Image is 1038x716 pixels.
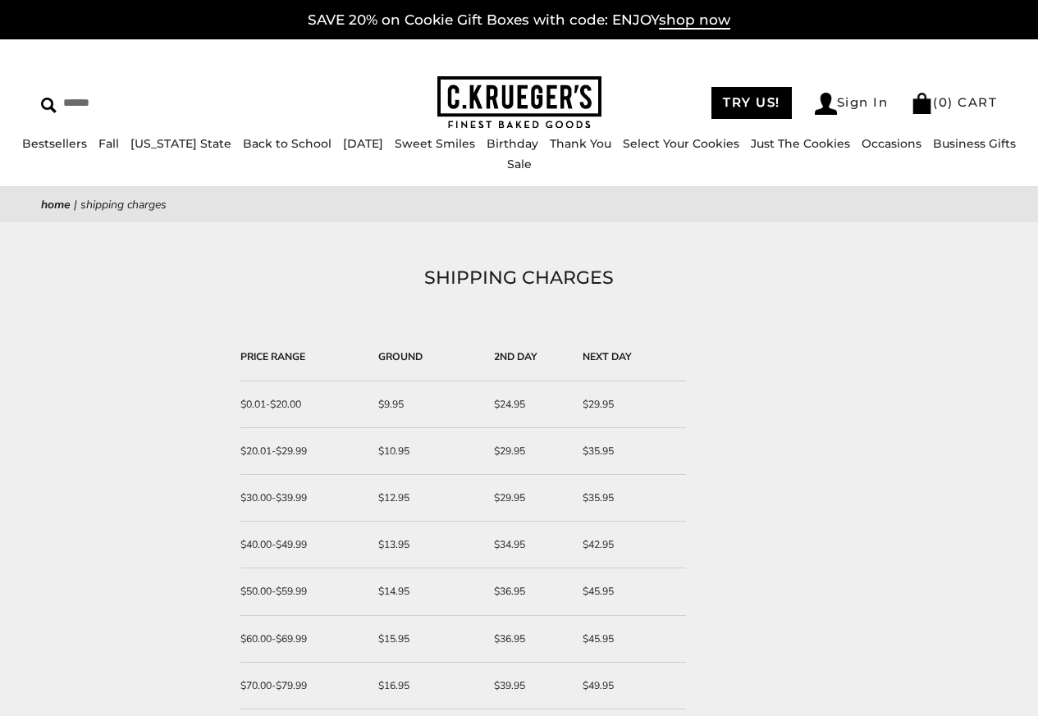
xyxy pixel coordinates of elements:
td: $15.95 [370,616,486,663]
td: $14.95 [370,568,486,615]
td: $45.95 [574,568,686,615]
span: $20.01-$29.99 [240,445,307,458]
td: $36.95 [486,568,574,615]
td: $42.95 [574,522,686,568]
td: $24.95 [486,381,574,428]
a: Sign In [815,93,889,115]
td: $60.00-$69.99 [240,616,370,663]
img: Search [41,98,57,113]
td: $16.95 [370,663,486,709]
input: Search [41,90,260,116]
td: $9.95 [370,381,486,428]
a: Birthday [487,136,538,151]
span: 0 [939,94,949,110]
td: $50.00-$59.99 [240,568,370,615]
a: Sweet Smiles [395,136,475,151]
td: $29.95 [486,475,574,522]
td: $39.95 [486,663,574,709]
a: Bestsellers [22,136,87,151]
strong: NEXT DAY [583,350,632,363]
a: [US_STATE] State [130,136,231,151]
td: $35.95 [574,428,686,475]
td: $49.95 [574,663,686,709]
span: | [74,197,77,212]
td: $35.95 [574,475,686,522]
a: Fall [98,136,119,151]
a: [DATE] [343,136,383,151]
div: $30.00-$39.99 [240,490,362,506]
a: Select Your Cookies [623,136,739,151]
a: Just The Cookies [751,136,850,151]
a: (0) CART [911,94,997,110]
td: $29.95 [486,428,574,475]
a: Back to School [243,136,332,151]
td: $34.95 [486,522,574,568]
td: $13.95 [370,522,486,568]
img: Account [815,93,837,115]
h1: SHIPPING CHARGES [66,263,972,293]
span: shop now [659,11,730,30]
td: $40.00-$49.99 [240,522,370,568]
td: $45.95 [574,616,686,663]
td: $0.01-$20.00 [240,381,370,428]
td: $70.00-$79.99 [240,663,370,709]
span: SHIPPING CHARGES [80,197,167,212]
td: $29.95 [574,381,686,428]
a: Occasions [862,136,921,151]
strong: GROUND [378,350,423,363]
strong: 2ND DAY [494,350,537,363]
a: Thank You [550,136,611,151]
img: Bag [911,93,933,114]
td: $10.95 [370,428,486,475]
td: $12.95 [370,475,486,522]
a: Sale [507,157,532,171]
a: Business Gifts [933,136,1016,151]
td: $36.95 [486,616,574,663]
a: Home [41,197,71,212]
nav: breadcrumbs [41,195,997,214]
img: C.KRUEGER'S [437,76,601,130]
a: TRY US! [711,87,792,119]
strong: PRICE RANGE [240,350,305,363]
a: SAVE 20% on Cookie Gift Boxes with code: ENJOYshop now [308,11,730,30]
